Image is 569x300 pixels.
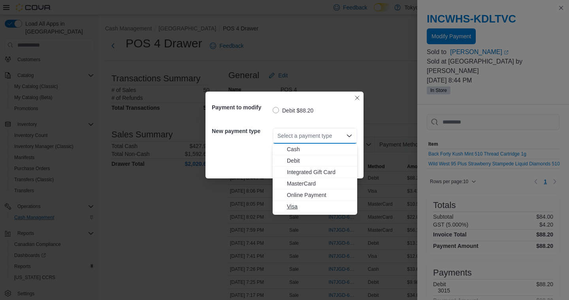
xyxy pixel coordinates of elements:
button: Closes this modal window [352,93,362,103]
button: Integrated Gift Card [273,167,357,178]
button: Online Payment [273,189,357,201]
h5: Payment to modify [212,99,271,115]
span: Debit [287,157,352,165]
span: Integrated Gift Card [287,168,352,176]
button: Close list of options [346,133,352,139]
span: Visa [287,202,352,210]
input: Accessible screen reader label [277,131,278,141]
button: Debit [273,155,357,167]
button: MasterCard [273,178,357,189]
span: Online Payment [287,191,352,199]
span: Cash [287,145,352,153]
button: Visa [273,201,357,212]
span: MasterCard [287,180,352,187]
h5: New payment type [212,123,271,139]
button: Cash [273,144,357,155]
div: Choose from the following options [273,144,357,212]
label: Debit $88.20 [273,106,313,115]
